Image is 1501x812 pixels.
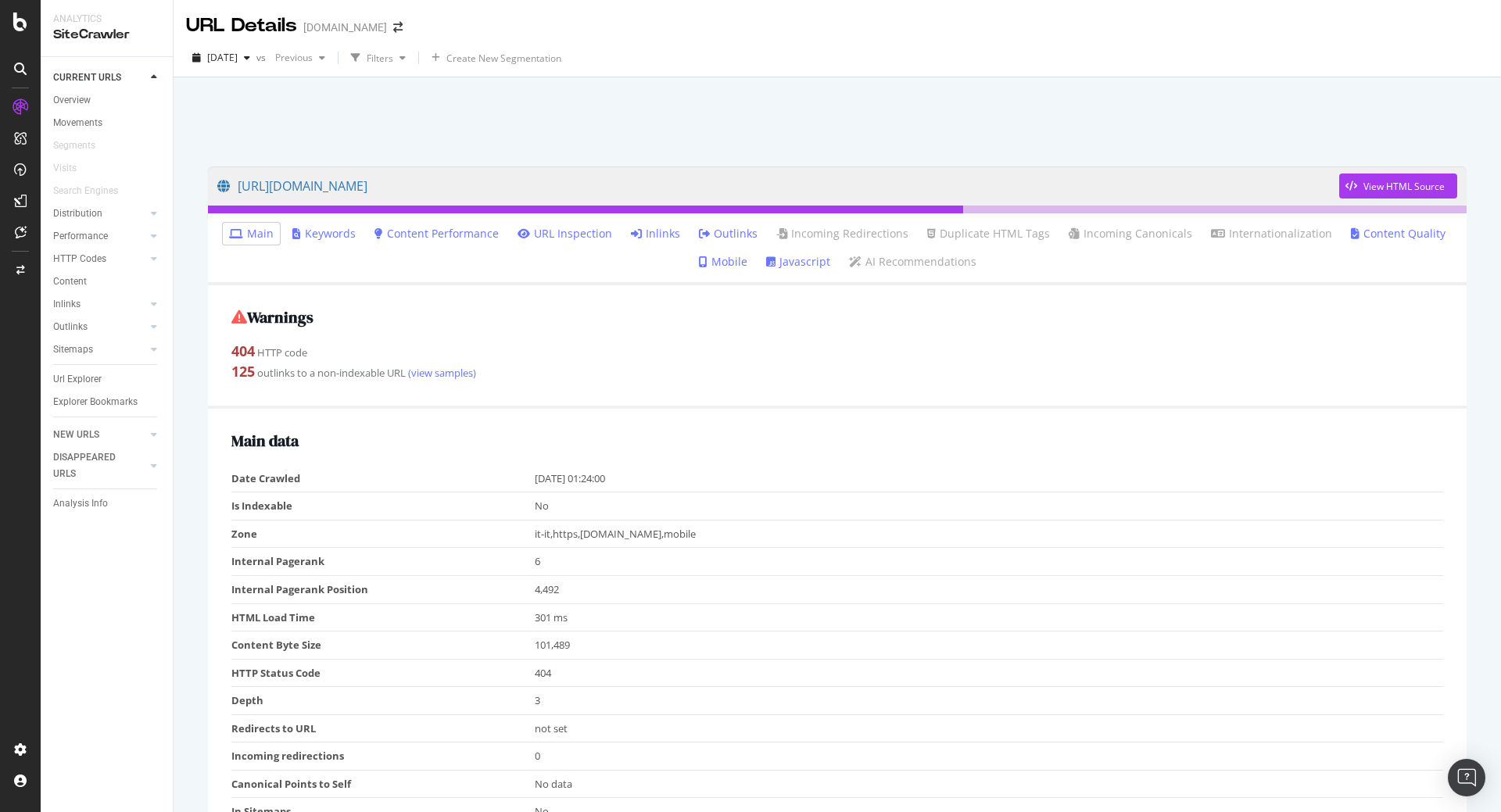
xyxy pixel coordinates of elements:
[393,22,403,33] div: arrow-right-arrow-left
[535,575,1444,603] td: 4,492
[53,70,146,86] a: CURRENT URLS
[231,520,535,548] td: Zone
[1363,180,1445,193] div: View HTML Source
[535,721,1436,736] div: not set
[229,226,274,241] a: Main
[374,226,499,241] a: Content Performance
[345,45,412,70] button: Filters
[231,548,535,576] td: Internal Pagerank
[186,45,256,70] button: [DATE]
[53,206,102,222] div: Distribution
[53,449,146,482] a: DISAPPEARED URLS
[231,770,535,798] td: Canonical Points to Self
[535,603,1444,631] td: 301 ms
[53,115,102,131] div: Movements
[269,45,331,70] button: Previous
[699,254,747,270] a: Mobile
[446,52,561,65] span: Create New Segmentation
[53,495,108,512] div: Analysis Info
[53,394,138,410] div: Explorer Bookmarks
[1069,226,1192,241] a: Incoming Canonicals
[53,206,146,222] a: Distribution
[53,274,162,290] a: Content
[631,226,680,241] a: Inlinks
[231,309,1443,326] h2: Warnings
[53,427,146,443] a: NEW URLS
[535,492,1444,520] td: No
[535,742,1444,771] td: 0
[1448,759,1485,796] div: Open Intercom Messenger
[207,51,238,64] span: 2025 Sep. 13th
[53,92,91,109] div: Overview
[53,371,102,388] div: Url Explorer
[186,13,297,39] div: URL Details
[217,166,1339,206] a: [URL][DOMAIN_NAME]
[231,362,255,381] strong: 125
[425,45,568,70] button: Create New Segmentation
[53,296,146,313] a: Inlinks
[256,51,269,64] span: vs
[53,394,162,410] a: Explorer Bookmarks
[53,319,88,335] div: Outlinks
[776,226,908,241] a: Incoming Redirections
[367,52,393,65] div: Filters
[53,342,146,358] a: Sitemaps
[849,254,976,270] a: AI Recommendations
[1211,226,1332,241] a: Internationalization
[53,92,162,109] a: Overview
[518,226,612,241] a: URL Inspection
[53,183,118,199] div: Search Engines
[53,26,160,44] div: SiteCrawler
[535,687,1444,715] td: 3
[292,226,356,241] a: Keywords
[535,631,1444,660] td: 101,489
[535,465,1444,492] td: [DATE] 01:24:00
[231,631,535,660] td: Content Byte Size
[927,226,1050,241] a: Duplicate HTML Tags
[231,465,535,492] td: Date Crawled
[53,138,111,154] a: Segments
[53,70,121,86] div: CURRENT URLS
[53,427,99,443] div: NEW URLS
[53,115,162,131] a: Movements
[53,160,77,177] div: Visits
[231,362,1443,382] div: outlinks to a non-indexable URL
[535,548,1444,576] td: 6
[53,251,106,267] div: HTTP Codes
[535,659,1444,687] td: 404
[231,575,535,603] td: Internal Pagerank Position
[231,492,535,520] td: Is Indexable
[231,714,535,742] td: Redirects to URL
[53,228,146,245] a: Performance
[766,254,830,270] a: Javascript
[53,251,146,267] a: HTTP Codes
[231,687,535,715] td: Depth
[53,274,87,290] div: Content
[535,777,1436,792] div: No data
[53,342,93,358] div: Sitemaps
[269,51,313,64] span: Previous
[231,742,535,771] td: Incoming redirections
[231,342,255,360] strong: 404
[1351,226,1445,241] a: Content Quality
[231,603,535,631] td: HTML Load Time
[303,20,387,35] div: [DOMAIN_NAME]
[231,342,1443,362] div: HTTP code
[406,366,476,380] a: (view samples)
[53,160,92,177] a: Visits
[535,520,1444,548] td: it-it,https,[DOMAIN_NAME],mobile
[53,495,162,512] a: Analysis Info
[53,183,134,199] a: Search Engines
[53,138,95,154] div: Segments
[231,432,1443,449] h2: Main data
[53,296,81,313] div: Inlinks
[231,659,535,687] td: HTTP Status Code
[53,319,146,335] a: Outlinks
[53,13,160,26] div: Analytics
[1339,173,1457,199] button: View HTML Source
[699,226,758,241] a: Outlinks
[53,371,162,388] a: Url Explorer
[53,449,132,482] div: DISAPPEARED URLS
[53,228,108,245] div: Performance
